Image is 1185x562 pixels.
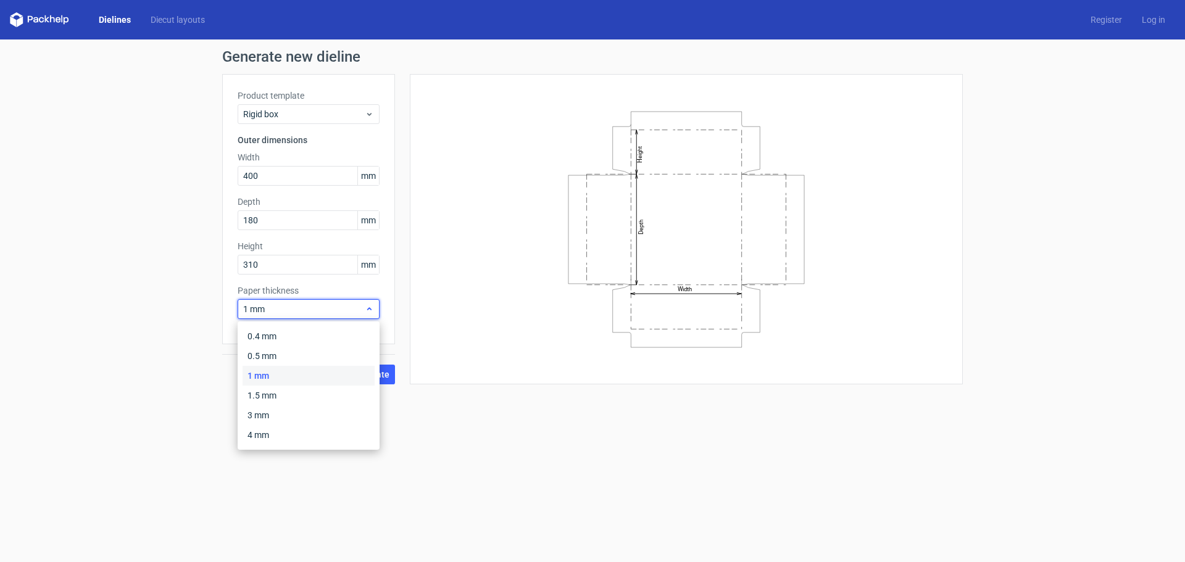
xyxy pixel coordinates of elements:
[243,346,375,366] div: 0.5 mm
[243,326,375,346] div: 0.4 mm
[357,167,379,185] span: mm
[238,196,380,208] label: Depth
[238,134,380,146] h3: Outer dimensions
[243,425,375,445] div: 4 mm
[638,219,644,234] text: Depth
[243,386,375,405] div: 1.5 mm
[243,366,375,386] div: 1 mm
[1132,14,1175,26] a: Log in
[678,286,692,292] text: Width
[238,284,380,297] label: Paper thickness
[1081,14,1132,26] a: Register
[357,255,379,274] span: mm
[243,303,365,315] span: 1 mm
[238,240,380,252] label: Height
[243,108,365,120] span: Rigid box
[243,405,375,425] div: 3 mm
[222,49,963,64] h1: Generate new dieline
[636,146,643,162] text: Height
[357,211,379,229] span: mm
[238,89,380,102] label: Product template
[238,151,380,163] label: Width
[141,14,215,26] a: Diecut layouts
[89,14,141,26] a: Dielines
